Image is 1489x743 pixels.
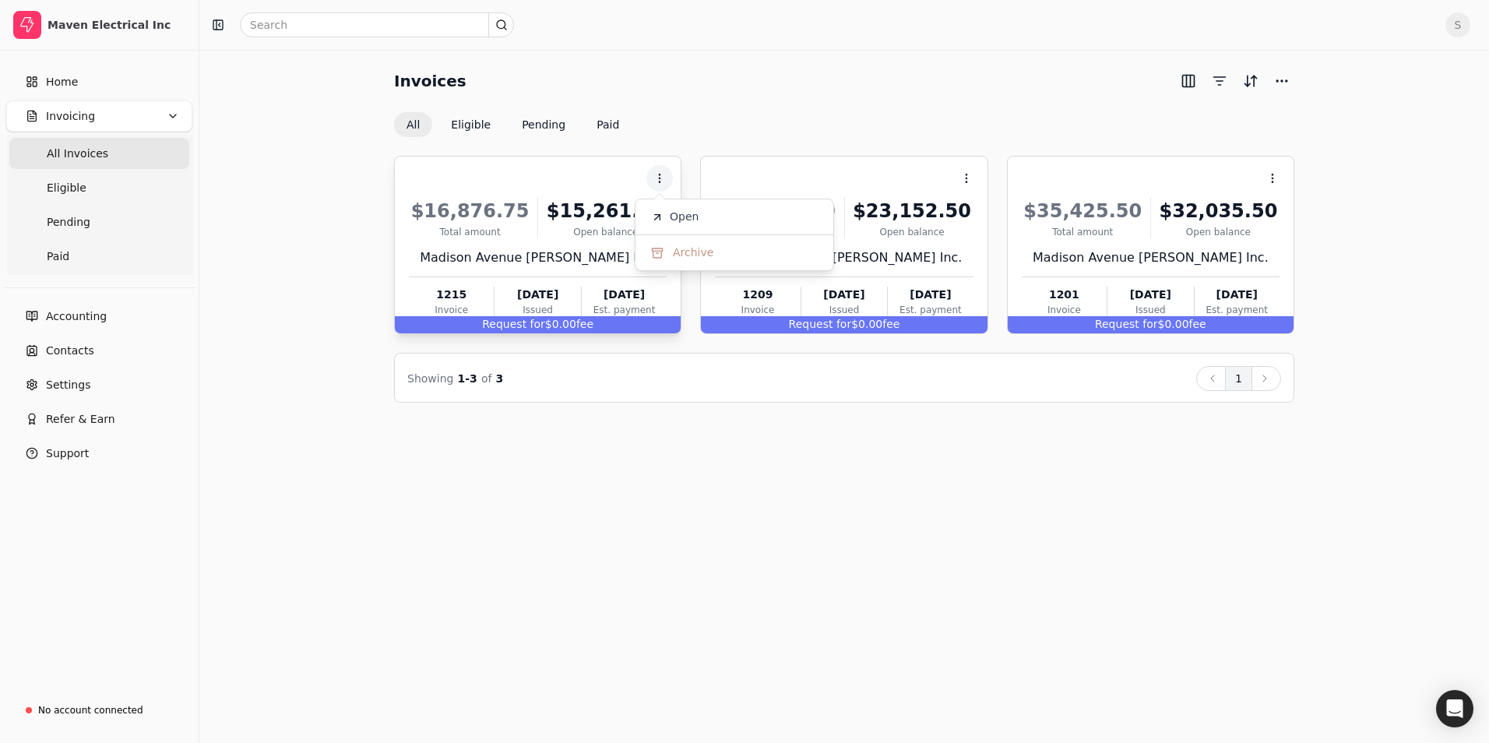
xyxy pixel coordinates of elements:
button: Invoicing [6,100,192,132]
div: $25,602.50 [715,197,837,225]
button: 1 [1225,366,1252,391]
div: $0.00 [701,316,987,333]
a: Eligible [9,172,189,203]
div: [DATE] [1195,287,1280,303]
div: Issued [495,303,580,317]
button: Paid [584,112,632,137]
div: 1201 [1022,287,1107,303]
button: More [1269,69,1294,93]
div: $32,035.50 [1157,197,1280,225]
div: $35,425.50 [1022,197,1144,225]
div: $15,261.75 [544,197,667,225]
span: Paid [47,248,69,265]
a: Pending [9,206,189,238]
div: 1215 [409,287,494,303]
div: [DATE] [888,287,973,303]
button: S [1445,12,1470,37]
button: Support [6,438,192,469]
div: Open balance [1157,225,1280,239]
a: Settings [6,369,192,400]
span: Eligible [47,180,86,196]
button: Refer & Earn [6,403,192,435]
span: Accounting [46,308,107,325]
button: All [394,112,432,137]
span: Pending [47,214,90,231]
div: Open balance [851,225,973,239]
div: Est. payment [888,303,973,317]
div: Madison Avenue [PERSON_NAME] Inc. [409,248,667,267]
a: Paid [9,241,189,272]
span: Invoicing [46,108,95,125]
span: fee [1189,318,1206,330]
div: Total amount [409,225,531,239]
div: [DATE] [495,287,580,303]
a: All Invoices [9,138,189,169]
span: Settings [46,377,90,393]
a: Home [6,66,192,97]
div: $0.00 [1008,316,1294,333]
div: Open Intercom Messenger [1436,690,1473,727]
a: No account connected [6,696,192,724]
span: Support [46,445,89,462]
div: $16,876.75 [409,197,531,225]
div: Est. payment [1195,303,1280,317]
span: Contacts [46,343,94,359]
div: Est. payment [582,303,667,317]
span: fee [576,318,593,330]
span: All Invoices [47,146,108,162]
div: Maven Electrical Inc [48,17,185,33]
div: Open balance [544,225,667,239]
div: Issued [801,303,887,317]
div: $23,152.50 [851,197,973,225]
button: Eligible [438,112,503,137]
div: 1209 [715,287,800,303]
span: Showing [407,372,453,385]
span: fee [882,318,899,330]
a: Contacts [6,335,192,366]
span: Refer & Earn [46,411,115,428]
input: Search [240,12,514,37]
span: Request for [1095,318,1158,330]
div: Total amount [1022,225,1144,239]
span: of [481,372,492,385]
h2: Invoices [394,69,466,93]
button: Pending [509,112,578,137]
div: [DATE] [801,287,887,303]
span: Request for [789,318,852,330]
div: Invoice [715,303,800,317]
div: Invoice [1022,303,1107,317]
div: Madison Avenue [PERSON_NAME] Inc. [715,248,973,267]
span: 1 - 3 [458,372,477,385]
div: [DATE] [582,287,667,303]
span: Request for [482,318,545,330]
a: Accounting [6,301,192,332]
div: Madison Avenue [PERSON_NAME] Inc. [1022,248,1280,267]
div: Invoice filter options [394,112,632,137]
span: Open [670,209,699,225]
span: Archive [673,245,713,261]
div: [DATE] [1107,287,1193,303]
div: No account connected [38,703,143,717]
div: Issued [1107,303,1193,317]
span: 3 [496,372,504,385]
div: Invoice [409,303,494,317]
div: $0.00 [395,316,681,333]
span: Home [46,74,78,90]
button: Sort [1238,69,1263,93]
